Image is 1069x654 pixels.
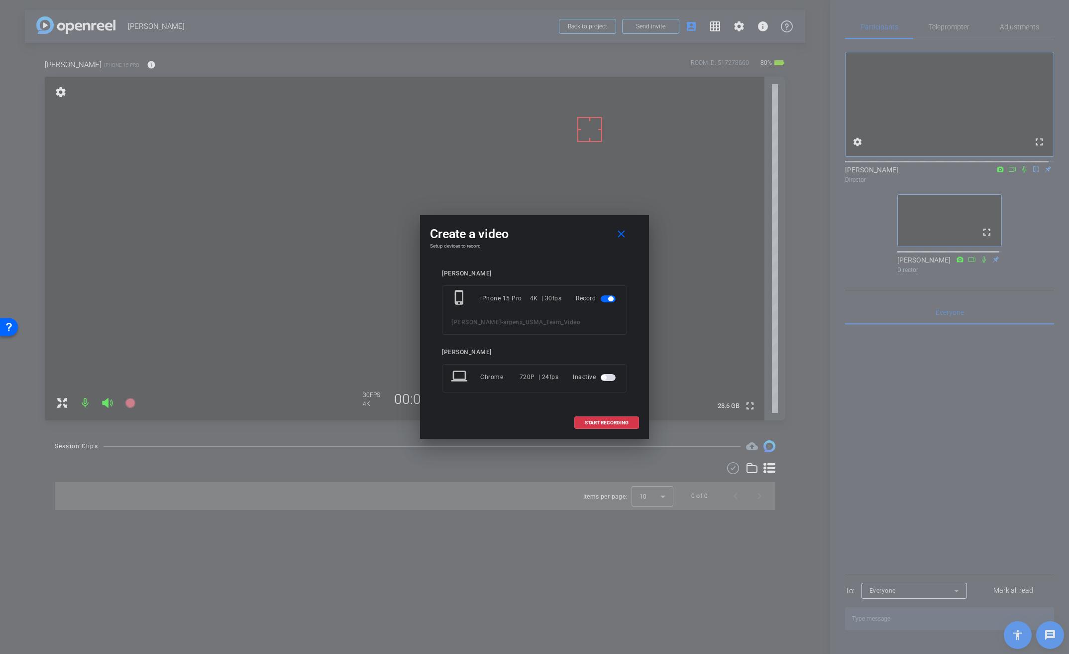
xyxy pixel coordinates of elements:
span: START RECORDING [585,420,629,425]
mat-icon: close [615,228,628,241]
span: - [501,319,504,326]
div: Record [576,289,618,307]
h4: Setup devices to record [430,243,639,249]
span: [PERSON_NAME] [451,319,501,326]
div: 720P | 24fps [520,368,559,386]
div: Create a video [430,225,639,243]
div: iPhone 15 Pro [480,289,530,307]
div: [PERSON_NAME] [442,349,627,356]
mat-icon: laptop [451,368,469,386]
div: Inactive [573,368,618,386]
mat-icon: phone_iphone [451,289,469,307]
div: Chrome [480,368,520,386]
button: START RECORDING [574,416,639,429]
div: 4K | 30fps [530,289,562,307]
span: argenx_USMA_Team_Video [503,319,580,326]
div: [PERSON_NAME] [442,270,627,277]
